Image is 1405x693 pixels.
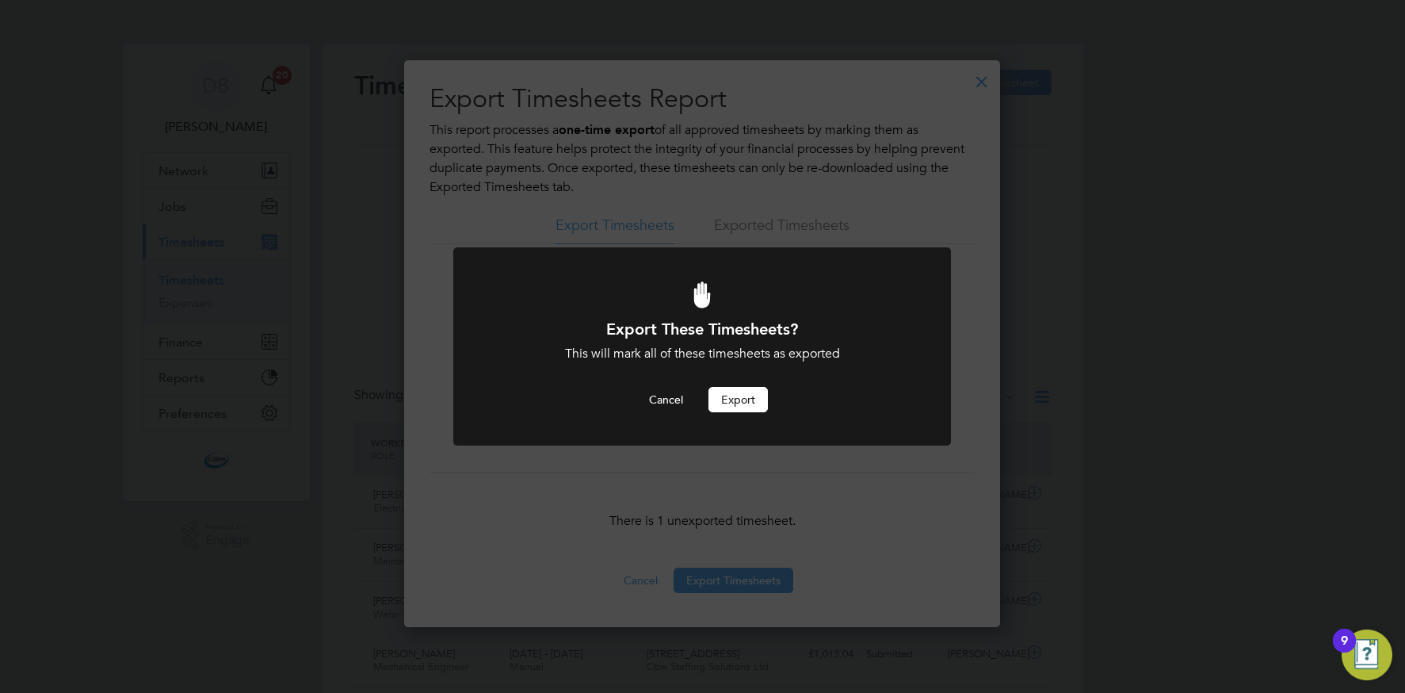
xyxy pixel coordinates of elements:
div: 9 [1341,641,1348,661]
button: Cancel [636,387,696,412]
div: This will mark all of these timesheets as exported [496,346,908,362]
button: Export [708,387,768,412]
h1: Export These Timesheets? [496,319,908,339]
button: Open Resource Center, 9 new notifications [1342,630,1392,680]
